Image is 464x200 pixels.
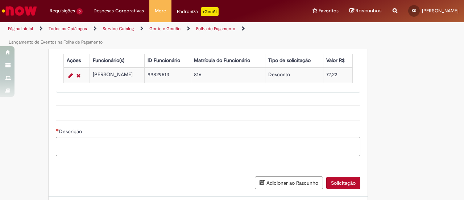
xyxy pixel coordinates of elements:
a: Editar Linha 1 [67,71,75,80]
a: Página inicial [8,26,33,32]
a: Service Catalog [103,26,134,32]
th: Tipo de solicitação [265,54,323,67]
span: Despesas Corporativas [94,7,144,15]
th: Ações [63,54,90,67]
a: Lançamento de Eventos na Folha de Pagamento [9,39,103,45]
button: Adicionar ao Rascunho [255,176,323,189]
td: [PERSON_NAME] [90,68,145,83]
span: More [155,7,166,15]
span: Necessários [56,128,59,131]
a: Rascunhos [349,8,382,15]
a: Folha de Pagamento [196,26,235,32]
span: Descrição [59,128,83,135]
th: ID Funcionário [145,54,191,67]
a: Todos os Catálogos [49,26,87,32]
p: +GenAi [201,7,219,16]
button: Solicitação [326,177,360,189]
th: Valor R$ [323,54,352,67]
span: KS [412,8,416,13]
span: Requisições [50,7,75,15]
td: 816 [191,68,265,83]
th: Matrícula do Funcionário [191,54,265,67]
td: 99829513 [145,68,191,83]
div: Padroniza [177,7,219,16]
span: Favoritos [319,7,339,15]
td: Desconto [265,68,323,83]
span: [PERSON_NAME] [422,8,459,14]
a: Gente e Gestão [149,26,181,32]
ul: Trilhas de página [5,22,304,49]
textarea: Descrição [56,137,360,156]
td: 77,22 [323,68,352,83]
th: Funcionário(s) [90,54,145,67]
span: 5 [76,8,83,15]
img: ServiceNow [1,4,38,18]
span: Rascunhos [356,7,382,14]
a: Remover linha 1 [75,71,82,80]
